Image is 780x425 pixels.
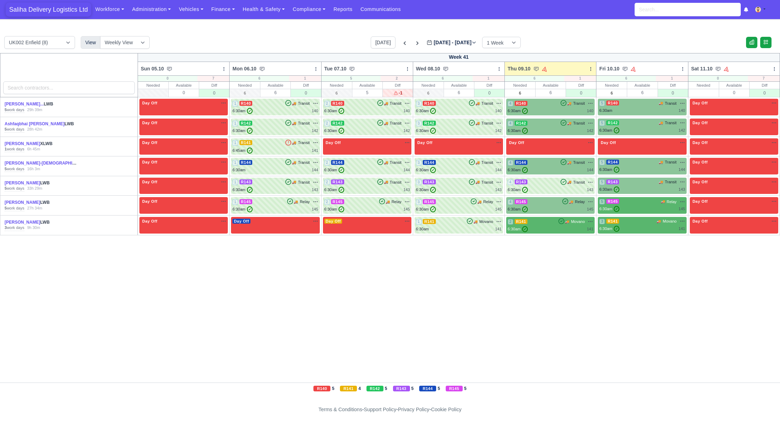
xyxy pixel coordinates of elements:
[291,89,321,97] div: 0
[475,121,480,126] span: 🚚
[567,160,571,165] span: 🚚
[138,53,780,62] div: Week 41
[5,141,78,147] div: XLWB
[232,108,253,114] div: 6:30am
[384,101,388,106] span: 🚚
[515,121,528,126] span: R142
[635,3,741,16] input: Search...
[627,89,657,96] div: 6
[599,127,619,133] div: 6:30am
[564,76,596,81] div: 1
[324,121,330,126] span: 2
[138,82,168,89] div: Needed
[427,39,476,47] label: [DATE] - [DATE]
[27,107,42,113] div: 29h 39m
[599,120,605,126] span: 5
[750,82,780,89] div: Diff
[719,89,749,96] div: 0
[473,76,504,81] div: 1
[324,140,342,145] span: Day Off
[239,160,253,165] span: R144
[289,76,321,81] div: 1
[294,199,298,205] span: 🚚
[416,101,422,107] span: 3
[27,127,42,132] div: 28h 42m
[678,167,685,173] div: 144
[606,160,619,165] span: R144
[495,187,502,193] div: 143
[416,199,422,205] span: 3
[483,199,493,205] span: Relay
[383,89,413,97] div: -1
[665,179,676,185] span: Transit
[324,206,345,212] div: 6:30am
[291,82,321,89] div: Diff
[3,81,135,94] input: Search contractors...
[599,186,619,193] div: 6:30am
[587,108,593,114] div: 140
[599,179,605,185] span: 5
[141,199,159,204] span: Day Off
[352,89,382,96] div: 5
[475,101,480,106] span: 🚚
[5,147,7,151] strong: 1
[175,2,207,16] a: Vehicles
[606,100,619,105] span: R140
[390,160,401,166] span: Transit
[606,120,619,125] span: R142
[239,2,289,16] a: Health & Safety
[416,187,436,193] div: 6:30am
[691,140,709,145] span: Day Off
[495,128,502,134] div: 142
[5,220,40,225] a: [PERSON_NAME]
[390,120,401,126] span: Transit
[298,120,310,126] span: Transit
[232,160,238,166] span: 1
[688,82,719,89] div: Needed
[599,160,605,165] span: 5
[659,100,663,106] span: 🚚
[599,108,612,114] div: 6:30am
[239,140,253,145] span: R141
[386,199,390,205] span: 🚚
[352,82,382,89] div: Available
[536,89,566,96] div: 6
[481,179,493,185] span: Transit
[324,199,330,205] span: 2
[627,82,657,89] div: Available
[357,2,405,16] a: Communications
[416,167,436,173] div: 6:30am
[5,102,44,107] a: [PERSON_NAME]...
[331,121,344,126] span: R142
[339,108,344,114] span: ✓
[383,82,413,89] div: Diff
[663,218,676,224] span: Movano
[678,127,685,133] div: 142
[324,179,330,185] span: 2
[197,76,229,81] div: 7
[239,121,253,126] span: R142
[207,2,239,16] a: Finance
[659,179,663,185] span: 🚚
[599,65,619,72] span: Fri 10.10
[169,82,199,89] div: Available
[298,179,310,185] span: Transit
[292,121,296,126] span: 🚚
[300,199,310,205] span: Relay
[324,101,330,107] span: 2
[230,76,289,81] div: 6
[329,2,356,16] a: Reports
[606,179,619,184] span: R143
[403,128,410,134] div: 142
[298,140,310,146] span: Transit
[481,160,493,166] span: Transit
[199,82,229,89] div: Diff
[665,100,676,107] span: Transit
[331,179,344,184] span: R143
[331,199,344,204] span: R145
[678,206,685,212] div: 145
[324,160,330,166] span: 2
[364,407,397,412] a: Support Policy
[5,147,24,152] div: work days
[298,160,310,166] span: Transit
